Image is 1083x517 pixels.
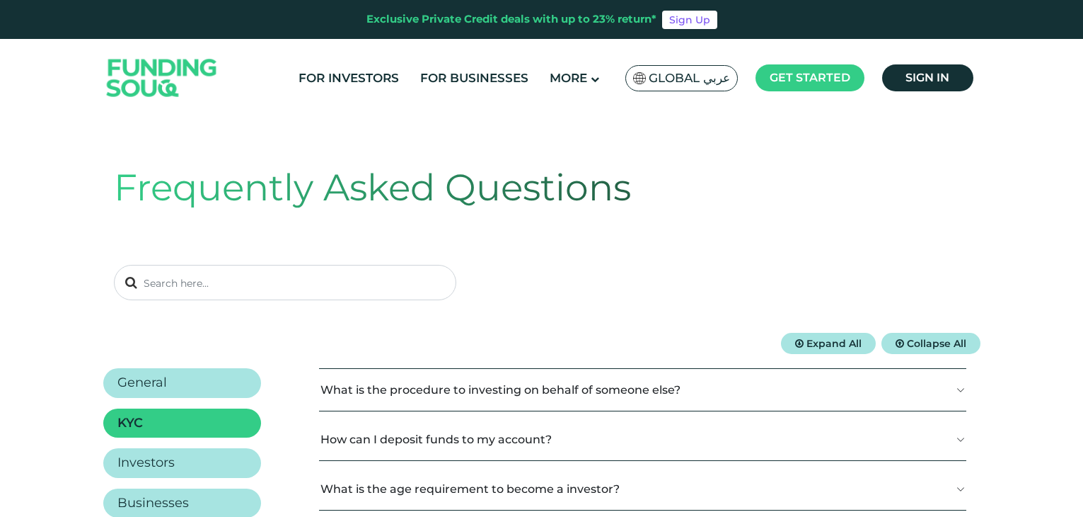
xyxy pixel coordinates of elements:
[319,369,966,411] button: What is the procedure to investing on behalf of someone else?
[781,333,876,354] button: Expand All
[633,72,646,84] img: SA Flag
[806,337,862,350] span: Expand All
[117,416,143,431] h2: KYC
[366,11,656,28] div: Exclusive Private Credit deals with up to 23% return*
[103,448,261,478] a: Investors
[103,368,261,398] a: General
[882,64,973,91] a: Sign in
[417,67,532,90] a: For Businesses
[770,71,850,84] span: Get started
[114,160,970,215] div: Frequently Asked Questions
[905,71,949,84] span: Sign in
[662,11,717,29] a: Sign Up
[319,468,966,510] button: What is the age requirement to become a investor?
[117,496,189,511] h2: Businesses
[319,419,966,460] button: How can I deposit funds to my account?
[117,455,175,471] h2: Investors
[295,67,402,90] a: For Investors
[117,375,167,391] h2: General
[550,71,587,85] span: More
[114,265,456,300] input: Search here...
[881,333,980,354] button: Collapse All
[907,337,966,350] span: Collapse All
[649,70,730,86] span: Global عربي
[103,409,261,438] a: KYC
[93,42,231,114] img: Logo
